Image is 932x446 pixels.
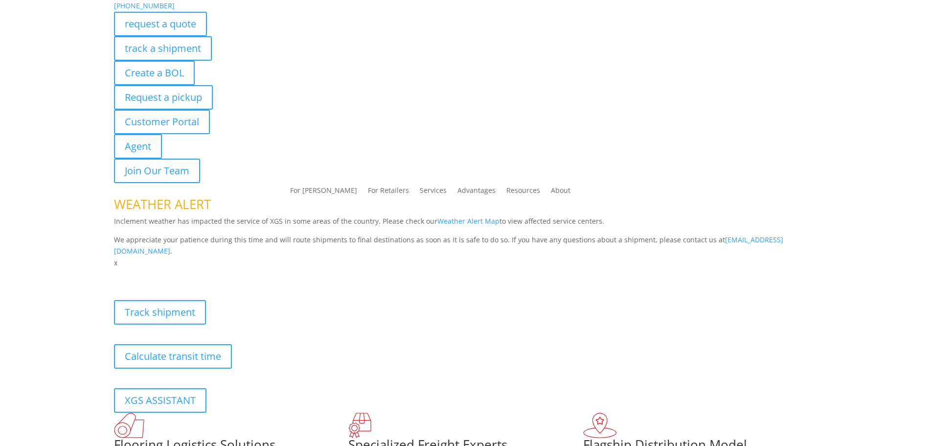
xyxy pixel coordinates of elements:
a: Weather Alert Map [437,216,500,226]
a: Advantages [457,187,496,198]
a: request a quote [114,12,207,36]
a: Join Our Team [114,159,200,183]
a: Create a BOL [114,61,195,85]
a: [PHONE_NUMBER] [114,1,175,10]
img: xgs-icon-flagship-distribution-model-red [583,413,617,438]
a: About [551,187,570,198]
a: Resources [506,187,540,198]
span: WEATHER ALERT [114,195,211,213]
a: For [PERSON_NAME] [290,187,357,198]
a: XGS ASSISTANT [114,388,206,413]
a: track a shipment [114,36,212,61]
p: Inclement weather has impacted the service of XGS in some areas of the country. Please check our ... [114,215,818,234]
a: Track shipment [114,300,206,325]
a: Agent [114,134,162,159]
img: xgs-icon-total-supply-chain-intelligence-red [114,413,144,438]
a: For Retailers [368,187,409,198]
b: Visibility, transparency, and control for your entire supply chain. [114,270,332,280]
img: xgs-icon-focused-on-flooring-red [348,413,371,438]
a: Request a pickup [114,85,213,110]
a: Calculate transit time [114,344,232,369]
p: We appreciate your patience during this time and will route shipments to final destinations as so... [114,234,818,258]
a: Customer Portal [114,110,210,134]
p: x [114,257,818,269]
a: Services [420,187,447,198]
